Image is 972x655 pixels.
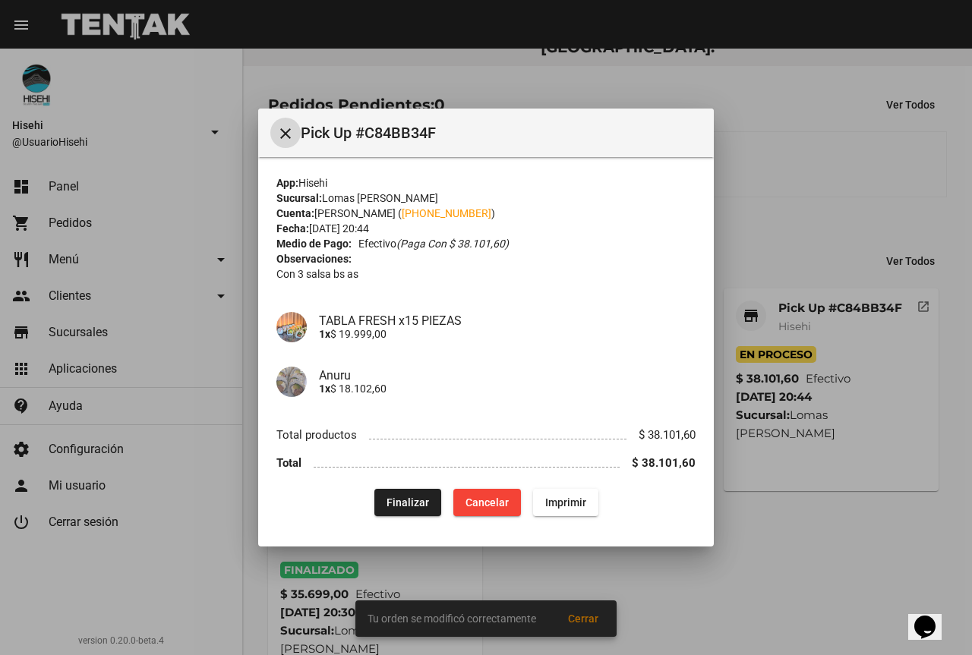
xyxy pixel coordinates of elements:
[319,368,696,383] h4: Anuru
[276,312,307,342] img: 4f3f8453-a237-4071-bea7-ce85fc351519.jpeg
[358,236,509,251] span: Efectivo
[533,489,598,516] button: Imprimir
[396,238,509,250] i: (Paga con $ 38.101,60)
[276,175,696,191] div: Hisehi
[276,207,314,219] strong: Cuenta:
[276,192,322,204] strong: Sucursal:
[276,177,298,189] strong: App:
[319,313,696,328] h4: TABLA FRESH x15 PIEZAS
[270,118,301,148] button: Cerrar
[276,449,696,477] li: Total $ 38.101,60
[276,367,307,397] img: b181f45d-de56-4463-ad73-d9afcadfb3ce.jpg
[453,489,521,516] button: Cancelar
[908,594,957,640] iframe: chat widget
[465,496,509,509] span: Cancelar
[276,253,352,265] strong: Observaciones:
[276,221,696,236] div: [DATE] 20:44
[319,383,330,395] b: 1x
[276,222,309,235] strong: Fecha:
[374,489,441,516] button: Finalizar
[319,383,696,395] p: $ 18.102,60
[387,496,429,509] span: Finalizar
[276,191,696,206] div: Lomas [PERSON_NAME]
[301,121,702,145] span: Pick Up #C84BB34F
[402,207,491,219] a: [PHONE_NUMBER]
[545,496,586,509] span: Imprimir
[276,236,352,251] strong: Medio de Pago:
[319,328,696,340] p: $ 19.999,00
[276,266,696,282] p: Con 3 salsa bs as
[276,206,696,221] div: [PERSON_NAME] ( )
[276,421,696,449] li: Total productos $ 38.101,60
[276,124,295,143] mat-icon: Cerrar
[319,328,330,340] b: 1x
